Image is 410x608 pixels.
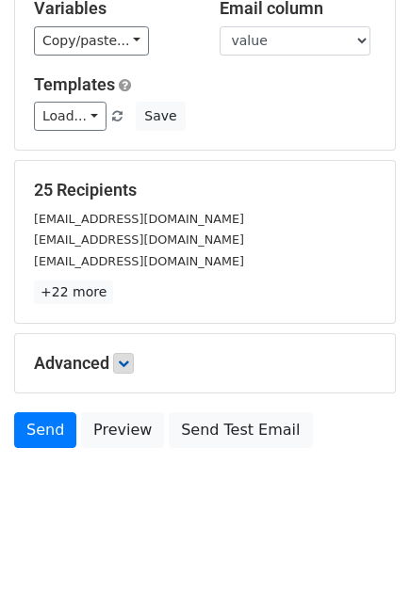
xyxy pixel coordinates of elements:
small: [EMAIL_ADDRESS][DOMAIN_NAME] [34,212,244,226]
button: Save [136,102,185,131]
small: [EMAIL_ADDRESS][DOMAIN_NAME] [34,254,244,268]
a: Copy/paste... [34,26,149,56]
a: Send [14,412,76,448]
a: Send Test Email [169,412,312,448]
iframe: Chat Widget [316,518,410,608]
h5: Advanced [34,353,376,374]
a: Templates [34,74,115,94]
a: Preview [81,412,164,448]
a: Load... [34,102,107,131]
a: +22 more [34,280,113,304]
h5: 25 Recipients [34,180,376,200]
small: [EMAIL_ADDRESS][DOMAIN_NAME] [34,232,244,247]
